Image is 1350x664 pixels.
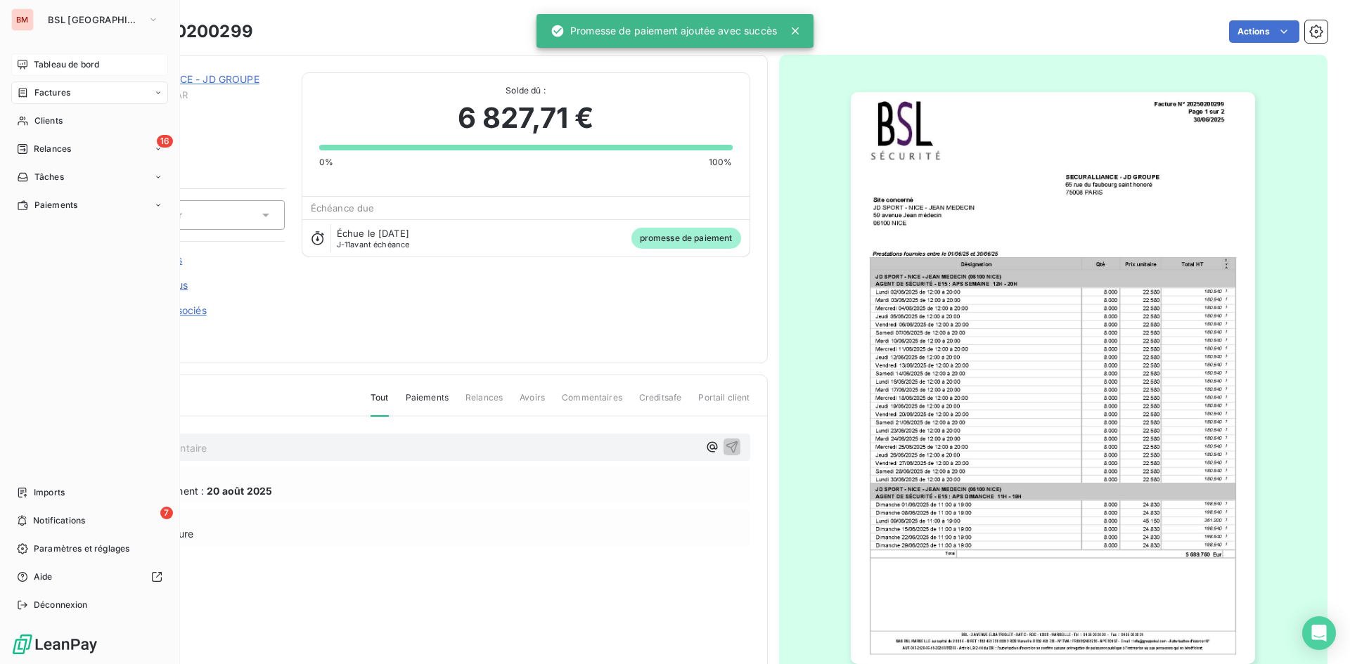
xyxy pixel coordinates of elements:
span: Paiements [34,199,77,211]
a: Tableau de bord [11,53,168,76]
a: Paramètres et réglages [11,538,168,560]
span: Échéance due [311,202,375,214]
a: 16Relances [11,138,168,160]
span: Portail client [698,391,750,415]
span: 6 827,71 € [458,97,594,139]
a: Clients [11,110,168,132]
a: Factures [11,82,168,104]
span: J-11 [337,240,351,249]
div: Open Intercom Messenger [1302,616,1336,650]
span: Creditsafe [639,391,682,415]
span: Paiements [406,391,449,415]
span: Tableau de bord [34,58,99,71]
span: Aide [34,571,53,583]
div: BM [11,8,34,31]
span: avant échéance [337,240,410,249]
img: Logo LeanPay [11,633,98,656]
a: Aide [11,566,168,588]
span: Clients [34,115,63,127]
span: Déconnexion [34,599,88,611]
button: Actions [1229,20,1299,43]
span: 0% [319,156,333,169]
span: Avoirs [520,391,545,415]
span: 7 [160,507,173,519]
a: Paiements [11,194,168,216]
a: Imports [11,481,168,504]
span: 16 [157,135,173,148]
span: Relances [465,391,503,415]
a: Tâches [11,166,168,188]
span: 411CSAJDGPMAR [110,89,285,100]
span: promesse de paiement [631,228,741,249]
span: Tout [371,391,389,417]
h3: 20250200299 [131,19,253,44]
span: 20 août 2025 [207,483,272,498]
span: BSL [GEOGRAPHIC_DATA] [48,14,142,25]
span: Imports [34,486,65,499]
div: Promesse de paiement ajoutée avec succès [551,18,777,44]
img: invoice_thumbnail [851,92,1255,664]
span: Paramètres et réglages [34,542,129,555]
span: Échue le [DATE] [337,228,409,239]
span: Commentaires [562,391,622,415]
span: Tâches [34,171,64,183]
span: Solde dû : [319,84,733,97]
span: Notifications [33,514,85,527]
span: 100% [709,156,733,169]
span: Relances [34,143,71,155]
span: Factures [34,86,70,99]
a: SECURALLIANCE - JD GROUPE [110,73,259,85]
